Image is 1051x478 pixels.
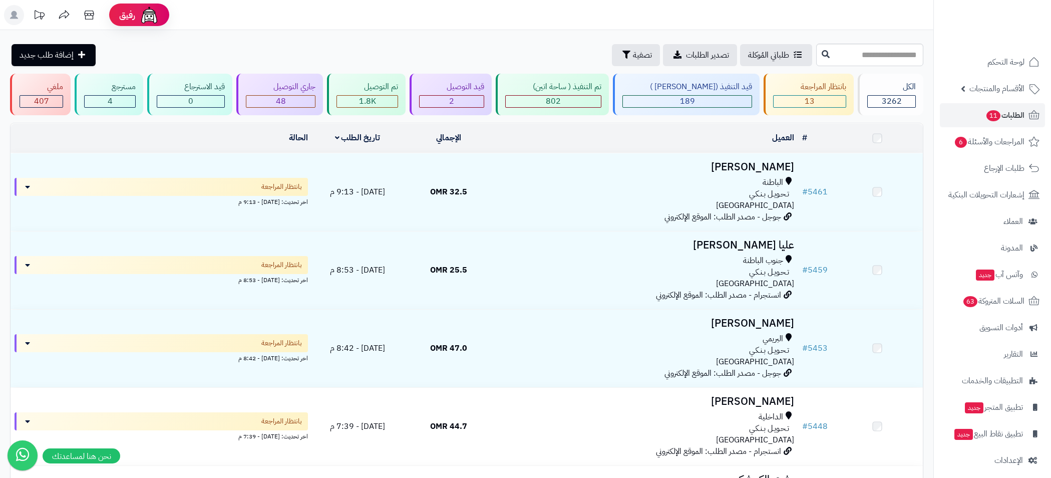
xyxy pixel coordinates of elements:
[984,161,1024,175] span: طلبات الإرجاع
[940,209,1045,233] a: العملاء
[20,49,74,61] span: إضافة طلب جديد
[802,132,807,144] a: #
[330,264,385,276] span: [DATE] - 8:53 م
[762,74,856,115] a: بانتظار المراجعة 13
[940,369,1045,393] a: التطبيقات والخدمات
[962,374,1023,388] span: التطبيقات والخدمات
[686,49,729,61] span: تصدير الطلبات
[964,400,1023,414] span: تطبيق المتجر
[234,74,325,115] a: جاري التوصيل 48
[15,274,308,285] div: اخر تحديث: [DATE] - 8:53 م
[15,196,308,206] div: اخر تحديث: [DATE] - 9:13 م
[802,342,828,354] a: #5453
[505,81,601,93] div: تم التنفيذ ( ساحة اتين)
[1001,241,1023,255] span: المدونة
[15,430,308,441] div: اخر تحديث: [DATE] - 7:39 م
[663,44,737,66] a: تصدير الطلبات
[716,199,794,211] span: [GEOGRAPHIC_DATA]
[1004,347,1023,361] span: التقارير
[261,416,302,426] span: بانتظار المراجعة
[773,81,846,93] div: بانتظار المراجعة
[8,74,73,115] a: ملغي 407
[994,453,1023,467] span: الإعدادات
[802,264,808,276] span: #
[802,186,808,198] span: #
[335,132,381,144] a: تاريخ الطلب
[623,96,752,107] div: 189
[336,81,398,93] div: تم التوصيل
[498,396,794,407] h3: [PERSON_NAME]
[656,289,781,301] span: انستجرام - مصدر الطلب: الموقع الإلكتروني
[246,96,315,107] div: 48
[633,49,652,61] span: تصفية
[27,5,52,28] a: تحديثات المنصة
[955,137,967,148] span: 6
[337,96,398,107] div: 1797
[965,402,983,413] span: جديد
[611,74,762,115] a: قيد التنفيذ ([PERSON_NAME] ) 189
[954,429,973,440] span: جديد
[436,132,461,144] a: الإجمالي
[749,345,789,356] span: تـحـويـل بـنـكـي
[940,316,1045,340] a: أدوات التسويق
[948,188,1024,202] span: إشعارات التحويلات البنكية
[940,156,1045,180] a: طلبات الإرجاع
[12,44,96,66] a: إضافة طلب جديد
[774,96,846,107] div: 13
[680,95,695,107] span: 189
[330,186,385,198] span: [DATE] - 9:13 م
[802,342,808,354] span: #
[157,96,224,107] div: 0
[882,95,902,107] span: 3262
[716,356,794,368] span: [GEOGRAPHIC_DATA]
[805,95,815,107] span: 13
[289,132,308,144] a: الحالة
[962,294,1024,308] span: السلات المتروكة
[20,96,63,107] div: 407
[359,95,376,107] span: 1.8K
[983,28,1041,49] img: logo-2.png
[802,420,808,432] span: #
[664,367,781,379] span: جوجل - مصدر الطلب: الموقع الإلكتروني
[940,130,1045,154] a: المراجعات والأسئلة6
[867,81,916,93] div: الكل
[940,448,1045,472] a: الإعدادات
[612,44,660,66] button: تصفية
[940,289,1045,313] a: السلات المتروكة63
[940,236,1045,260] a: المدونة
[940,103,1045,127] a: الطلبات11
[85,96,135,107] div: 4
[246,81,315,93] div: جاري التوصيل
[749,188,789,200] span: تـحـويـل بـنـكـي
[979,321,1023,335] span: أدوات التسويق
[772,132,794,144] a: العميل
[986,110,1000,121] span: 11
[419,81,484,93] div: قيد التوصيل
[940,50,1045,74] a: لوحة التحكم
[108,95,113,107] span: 4
[664,211,781,223] span: جوجل - مصدر الطلب: الموقع الإلكتروني
[976,270,994,281] span: جديد
[157,81,225,93] div: قيد الاسترجاع
[802,186,828,198] a: #5461
[940,342,1045,366] a: التقارير
[954,135,1024,149] span: المراجعات والأسئلة
[802,264,828,276] a: #5459
[498,161,794,173] h3: [PERSON_NAME]
[987,55,1024,69] span: لوحة التحكم
[546,95,561,107] span: 802
[145,74,234,115] a: قيد الاسترجاع 0
[261,338,302,348] span: بانتظار المراجعة
[73,74,145,115] a: مسترجع 4
[34,95,49,107] span: 407
[749,267,789,278] span: تـحـويـل بـنـكـي
[430,342,467,354] span: 47.0 OMR
[261,260,302,270] span: بانتظار المراجعة
[940,395,1045,419] a: تطبيق المتجرجديد
[430,420,467,432] span: 44.7 OMR
[969,82,1024,96] span: الأقسام والمنتجات
[763,177,783,188] span: الباطنة
[749,423,789,434] span: تـحـويـل بـنـكـي
[716,278,794,290] span: [GEOGRAPHIC_DATA]
[261,182,302,192] span: بانتظار المراجعة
